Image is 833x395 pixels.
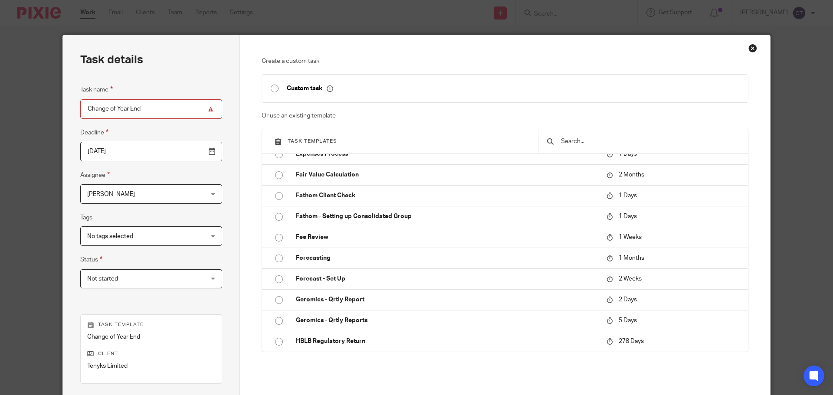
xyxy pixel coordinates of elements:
span: 1 Days [619,151,637,157]
span: Task templates [288,139,337,144]
p: Forecasting [296,254,598,262]
span: 5 Days [619,317,637,323]
span: 278 Days [619,338,644,344]
p: Custom task [287,85,333,92]
p: Fair Value Calculation [296,170,598,179]
div: Close this dialog window [748,44,757,52]
h2: Task details [80,52,143,67]
span: No tags selected [87,233,133,239]
input: Search... [560,137,739,146]
span: 2 Days [619,297,637,303]
span: 2 Months [619,172,644,178]
span: 1 Months [619,255,644,261]
label: Task name [80,85,113,95]
p: Task template [87,321,215,328]
label: Status [80,255,102,264]
span: [PERSON_NAME] [87,191,135,197]
span: 1 Days [619,213,637,219]
input: Task name [80,99,222,119]
p: Fathom - Setting up Consolidated Group [296,212,598,221]
span: Not started [87,276,118,282]
label: Assignee [80,170,110,180]
p: Fathom Client Check [296,191,598,200]
p: Geromics - Qrtly Report [296,295,598,304]
p: Forecast - Set Up [296,274,598,283]
p: HBLB Regulatory Return [296,337,598,346]
span: 1 Days [619,193,637,199]
p: Geromics - Qrtly Reports [296,316,598,325]
p: Change of Year End [87,333,215,341]
p: Create a custom task [262,57,749,65]
p: Fee Review [296,233,598,242]
p: Expenses Process [296,150,598,158]
span: 1 Weeks [619,234,642,240]
p: Tenyks Limited [87,362,215,370]
label: Deadline [80,127,108,137]
label: Tags [80,213,92,222]
p: Or use an existing template [262,111,749,120]
p: Client [87,350,215,357]
input: Pick a date [80,142,222,161]
span: 2 Weeks [619,276,642,282]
